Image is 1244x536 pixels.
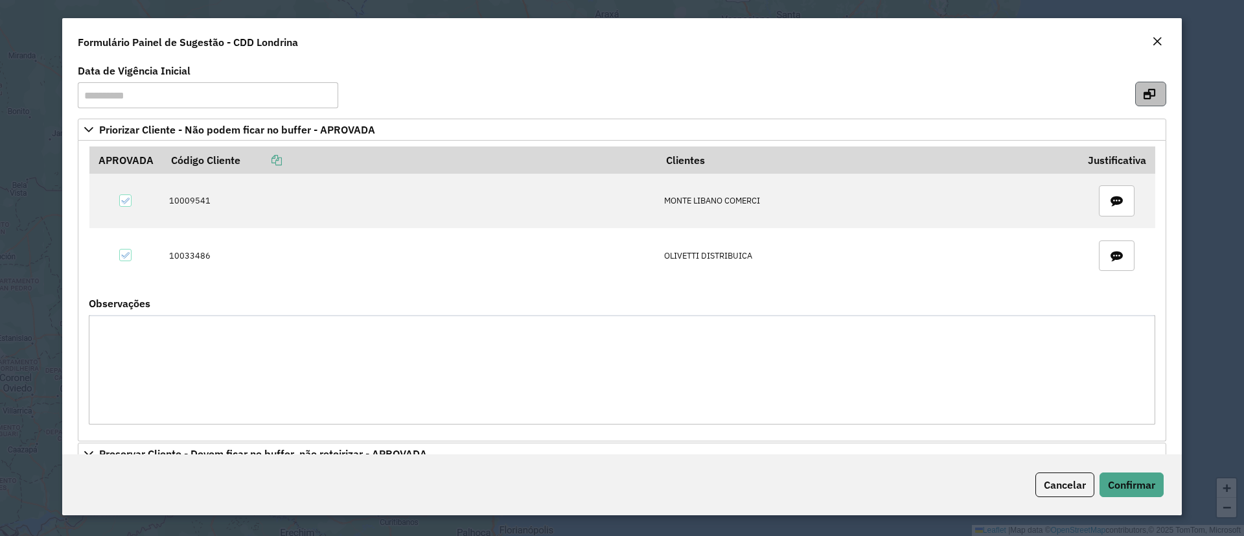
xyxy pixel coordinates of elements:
td: OLIVETTI DISTRIBUICA [657,228,1079,283]
label: Observações [89,296,150,311]
th: Código Cliente [162,146,657,174]
td: 10009541 [162,174,657,228]
hb-button: Confirma sugestões e abre em nova aba [1135,86,1166,99]
label: Data de Vigência Inicial [78,63,190,78]
span: Preservar Cliente - Devem ficar no buffer, não roteirizar - APROVADA [99,449,427,459]
em: Fechar [1152,36,1162,47]
td: 10033486 [162,228,657,283]
a: Priorizar Cliente - Não podem ficar no buffer - APROVADA [78,119,1166,141]
span: Confirmar [1108,478,1155,491]
span: Priorizar Cliente - Não podem ficar no buffer - APROVADA [99,124,375,135]
a: Preservar Cliente - Devem ficar no buffer, não roteirizar - APROVADA [78,443,1166,465]
h4: Formulário Painel de Sugestão - CDD Londrina [78,34,298,50]
a: Copiar [240,154,282,167]
div: Priorizar Cliente - Não podem ficar no buffer - APROVADA [78,141,1166,441]
button: Confirmar [1100,472,1164,497]
td: MONTE LIBANO COMERCI [657,174,1079,228]
button: Cancelar [1035,472,1094,497]
button: Close [1148,34,1166,51]
th: APROVADA [89,146,163,174]
th: Justificativa [1079,146,1155,174]
th: Clientes [657,146,1079,174]
span: Cancelar [1044,478,1086,491]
